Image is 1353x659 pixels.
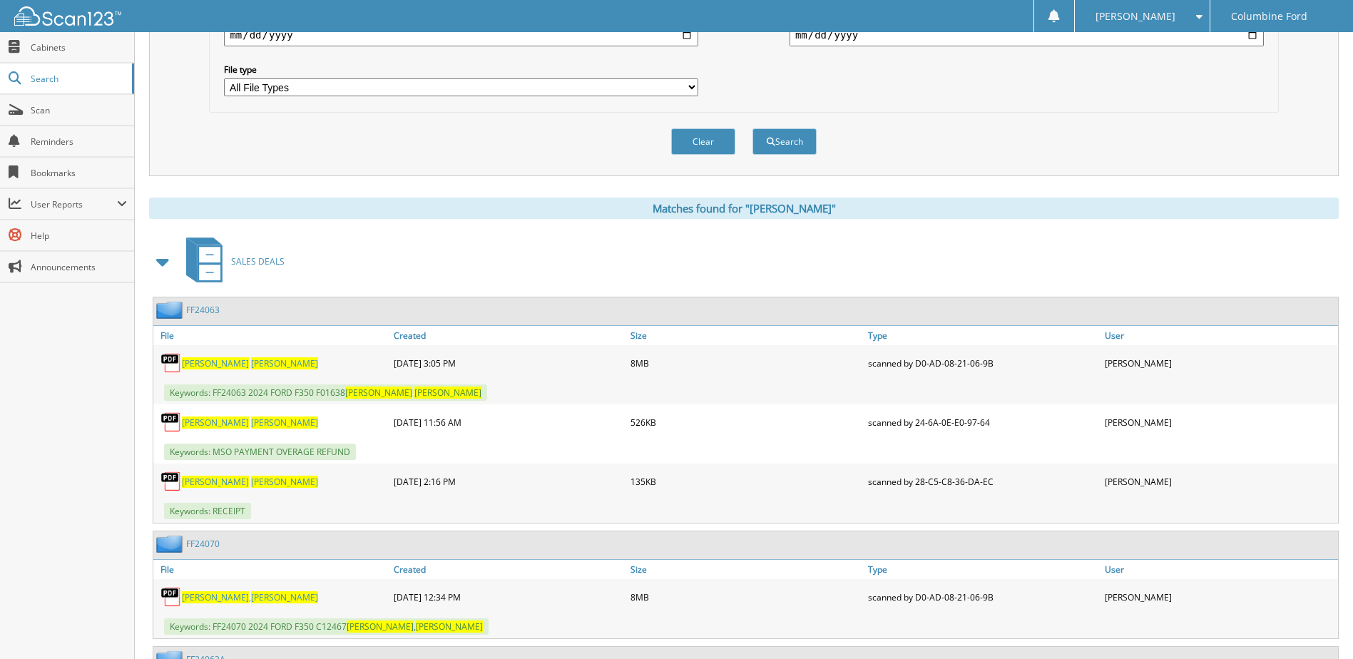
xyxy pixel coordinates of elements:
span: Columbine Ford [1231,12,1307,21]
span: Scan [31,104,127,116]
div: scanned by D0-AD-08-21-06-9B [864,583,1101,611]
img: folder2.png [156,301,186,319]
div: [DATE] 2:16 PM [390,467,627,496]
button: Clear [671,128,735,155]
a: FF24070 [186,538,220,550]
span: Keywords: FF24063 2024 FORD F350 F01638 [164,384,487,401]
span: [PERSON_NAME] [251,357,318,369]
div: scanned by 28-C5-C8-36-DA-EC [864,467,1101,496]
a: Created [390,326,627,345]
a: [PERSON_NAME] [PERSON_NAME] [182,476,318,488]
span: Bookmarks [31,167,127,179]
a: FF24063 [186,304,220,316]
a: Type [864,326,1101,345]
span: Keywords: RECEIPT [164,503,251,519]
a: [PERSON_NAME] [PERSON_NAME] [182,357,318,369]
span: [PERSON_NAME] [416,620,483,633]
span: [PERSON_NAME] [182,417,249,429]
span: [PERSON_NAME] [1096,12,1175,21]
span: [PERSON_NAME] [347,620,414,633]
div: 8MB [627,583,864,611]
img: PDF.png [160,352,182,374]
span: Keywords: FF24070 2024 FORD F350 C12467 , [164,618,489,635]
div: 8MB [627,349,864,377]
div: 135KB [627,467,864,496]
div: [PERSON_NAME] [1101,408,1338,436]
span: Announcements [31,261,127,273]
div: [PERSON_NAME] [1101,583,1338,611]
a: File [153,326,390,345]
img: folder2.png [156,535,186,553]
a: Size [627,326,864,345]
div: scanned by 24-6A-0E-E0-97-64 [864,408,1101,436]
span: [PERSON_NAME] [251,417,318,429]
span: [PERSON_NAME] [182,476,249,488]
img: PDF.png [160,586,182,608]
span: [PERSON_NAME] [414,387,481,399]
span: Keywords: MSO PAYMENT OVERAGE REFUND [164,444,356,460]
span: [PERSON_NAME] [182,357,249,369]
div: 526KB [627,408,864,436]
label: File type [224,63,698,76]
img: PDF.png [160,412,182,433]
a: Size [627,560,864,579]
div: [DATE] 12:34 PM [390,583,627,611]
div: [DATE] 11:56 AM [390,408,627,436]
img: PDF.png [160,471,182,492]
span: Cabinets [31,41,127,53]
div: Matches found for "[PERSON_NAME]" [149,198,1339,219]
span: [PERSON_NAME] [251,476,318,488]
span: [PERSON_NAME] [182,591,249,603]
iframe: Chat Widget [1282,591,1353,659]
span: [PERSON_NAME] [345,387,412,399]
a: Type [864,560,1101,579]
div: scanned by D0-AD-08-21-06-9B [864,349,1101,377]
a: [PERSON_NAME] [PERSON_NAME] [182,417,318,429]
a: File [153,560,390,579]
div: [PERSON_NAME] [1101,467,1338,496]
span: SALES DEALS [231,255,285,267]
a: SALES DEALS [178,233,285,290]
a: [PERSON_NAME],[PERSON_NAME] [182,591,318,603]
a: User [1101,326,1338,345]
span: Reminders [31,136,127,148]
img: scan123-logo-white.svg [14,6,121,26]
input: start [224,24,698,46]
a: User [1101,560,1338,579]
input: end [790,24,1264,46]
div: [DATE] 3:05 PM [390,349,627,377]
span: [PERSON_NAME] [251,591,318,603]
div: [PERSON_NAME] [1101,349,1338,377]
span: Help [31,230,127,242]
span: User Reports [31,198,117,210]
a: Created [390,560,627,579]
button: Search [752,128,817,155]
span: Search [31,73,125,85]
